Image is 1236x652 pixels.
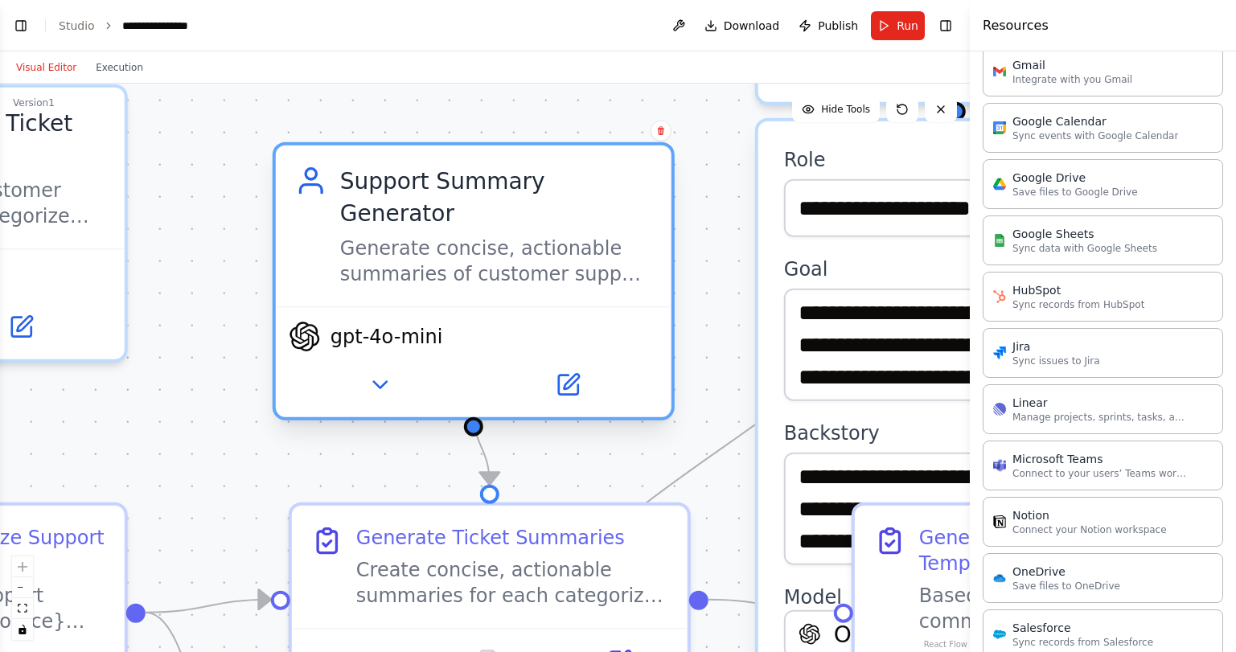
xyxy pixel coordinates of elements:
[1012,355,1100,367] p: Sync issues to Jira
[934,14,957,37] button: Hide right sidebar
[993,347,1006,359] img: Jira
[983,16,1049,35] h4: Resources
[13,96,55,109] div: Version 1
[356,525,625,551] div: Generate Ticket Summaries
[1012,298,1144,311] p: Sync records from HubSpot
[993,234,1006,247] img: Google Sheets
[919,525,1231,576] div: Generate FAQ Response Templates
[146,584,271,629] g: Edge from ec82720d-7b5c-4cf2-97b4-d20930b8f701 to 411b711a-8579-437f-b545-59a4258377b8
[1012,636,1153,649] p: Sync records from Salesforce
[919,583,1231,634] div: Based on the identified common issues and patterns, create professional response templates for fr...
[698,11,786,40] button: Download
[1012,467,1189,480] p: Connect to your users’ Teams workspaces
[59,19,95,32] a: Studio
[1012,170,1138,186] div: Google Drive
[724,18,780,34] span: Download
[651,121,671,141] button: Delete node
[340,236,652,287] div: Generate concise, actionable summaries of customer support tickets for the support team. Create c...
[1012,129,1178,142] p: Sync events with Google Calendar
[993,65,1006,78] img: Gmail
[1012,507,1167,523] div: Notion
[1012,395,1189,411] div: Linear
[871,11,925,40] button: Run
[59,18,205,34] nav: breadcrumb
[12,598,33,619] button: fit view
[1012,226,1157,242] div: Google Sheets
[1012,338,1100,355] div: Jira
[924,640,967,649] a: React Flow attribution
[6,58,86,77] button: Visual Editor
[993,121,1006,134] img: Google Calendar
[458,411,506,485] g: Edge from 1249ed1d-405c-49b4-940c-44ce9ceee557 to 411b711a-8579-437f-b545-59a4258377b8
[12,577,33,598] button: zoom out
[993,515,1006,528] img: Notion
[993,178,1006,191] img: Google Drive
[1012,451,1189,467] div: Microsoft Teams
[897,18,918,34] span: Run
[12,556,33,640] div: React Flow controls
[1012,580,1120,593] p: Save files to OneDrive
[1012,411,1189,424] p: Manage projects, sprints, tasks, and bug tracking in Linear
[821,103,870,116] span: Hide Tools
[1012,564,1120,580] div: OneDrive
[792,96,880,122] button: Hide Tools
[1012,186,1138,199] p: Save files to Google Drive
[340,165,652,229] div: Support Summary Generator
[792,11,864,40] button: Publish
[1012,113,1178,129] div: Google Calendar
[993,290,1006,303] img: HubSpot
[1012,282,1144,298] div: HubSpot
[273,149,675,427] div: Support Summary GeneratorGenerate concise, actionable summaries of customer support tickets for t...
[993,572,1006,584] img: OneDrive
[993,628,1006,641] img: Salesforce
[1012,57,1132,73] div: Gmail
[477,366,659,404] button: Open in side panel
[1012,523,1167,536] p: Connect your Notion workspace
[708,584,834,629] g: Edge from 411b711a-8579-437f-b545-59a4258377b8 to 3d5fbdef-951d-4600-ae48-96e262523e4c
[1012,73,1132,86] p: Integrate with you Gmail
[834,618,1070,650] span: OpenAI - gpt-4o-mini
[10,14,32,37] button: Show left sidebar
[818,18,858,34] span: Publish
[12,619,33,640] button: toggle interactivity
[86,58,153,77] button: Execution
[356,557,668,609] div: Create concise, actionable summaries for each categorized support ticket. Each summary should inc...
[1012,620,1153,636] div: Salesforce
[993,459,1006,472] img: Microsoft Teams
[993,403,1006,416] img: Linear
[1012,242,1157,255] p: Sync data with Google Sheets
[331,324,443,350] span: gpt-4o-mini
